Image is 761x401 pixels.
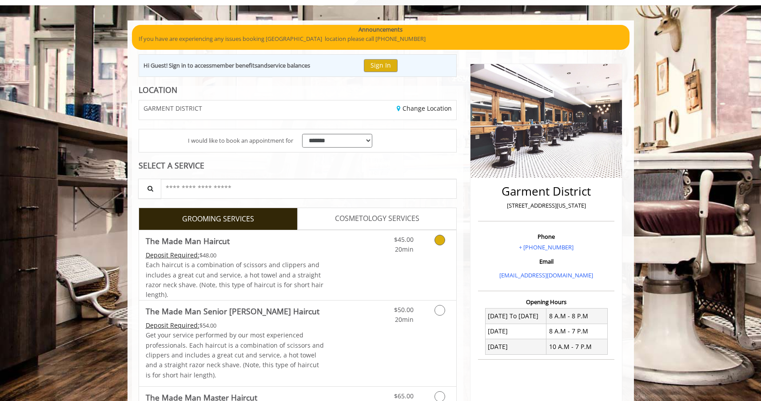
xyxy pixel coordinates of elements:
[335,213,419,225] span: COSMETOLOGY SERVICES
[519,243,574,251] a: + [PHONE_NUMBER]
[188,136,293,145] span: I would like to book an appointment for
[146,330,324,380] p: Get your service performed by our most experienced professionals. Each haircut is a combination o...
[143,105,202,112] span: GARMENT DISTRICT
[546,339,608,354] td: 10 A.M - 7 P.M
[546,309,608,324] td: 8 A.M - 8 P.M
[394,235,414,244] span: $45.00
[359,25,402,34] b: Announcements
[364,59,398,72] button: Sign In
[211,61,257,69] b: member benefits
[395,245,414,253] span: 20min
[146,321,324,330] div: $54.00
[146,321,199,329] span: This service needs some Advance to be paid before we block your appointment
[480,201,612,210] p: [STREET_ADDRESS][US_STATE]
[485,339,546,354] td: [DATE]
[143,61,310,70] div: Hi Guest! Sign in to access and
[480,258,612,265] h3: Email
[146,250,324,260] div: $48.00
[394,305,414,314] span: $50.00
[395,315,414,324] span: 20min
[139,161,457,170] div: SELECT A SERVICE
[267,61,310,69] b: service balances
[478,299,614,305] h3: Opening Hours
[394,392,414,400] span: $65.00
[138,179,161,199] button: Service Search
[139,34,623,44] p: If you have are experiencing any issues booking [GEOGRAPHIC_DATA] location please call [PHONE_NUM...
[146,261,323,299] span: Each haircut is a combination of scissors and clippers and includes a great cut and service, a ho...
[480,185,612,198] h2: Garment District
[485,309,546,324] td: [DATE] To [DATE]
[485,324,546,339] td: [DATE]
[546,324,608,339] td: 8 A.M - 7 P.M
[480,233,612,240] h3: Phone
[146,251,199,259] span: This service needs some Advance to be paid before we block your appointment
[499,271,593,279] a: [EMAIL_ADDRESS][DOMAIN_NAME]
[182,213,254,225] span: GROOMING SERVICES
[139,84,177,95] b: LOCATION
[146,235,230,247] b: The Made Man Haircut
[397,104,452,112] a: Change Location
[146,305,319,317] b: The Made Man Senior [PERSON_NAME] Haircut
